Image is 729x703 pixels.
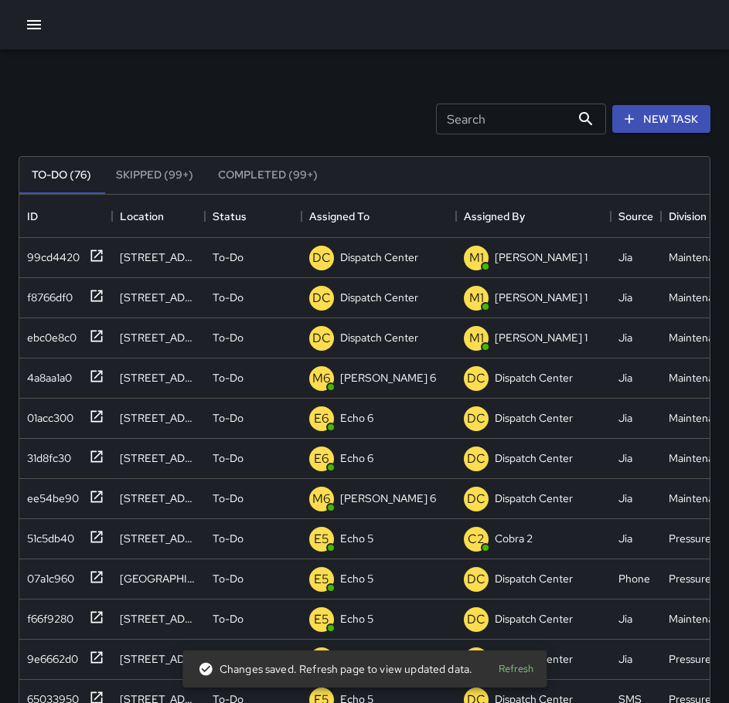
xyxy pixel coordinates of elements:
p: DC [467,409,485,428]
p: E5 [314,610,329,629]
div: Assigned To [301,195,456,238]
div: 9e6662d0 [21,645,78,667]
p: DC [467,369,485,388]
p: DC [312,289,331,307]
p: E6 [314,450,329,468]
div: f8766df0 [21,284,73,305]
button: New Task [612,105,710,134]
div: Source [611,195,661,238]
p: Cobra 2 [495,531,533,546]
p: Dispatch Center [495,450,573,466]
div: f66f9280 [21,605,73,627]
p: [PERSON_NAME] 1 [495,330,588,345]
div: Jia [618,611,632,627]
div: Division [669,195,707,238]
div: Jia [618,651,632,667]
p: Dispatch Center [340,290,418,305]
div: 07a1c960 [21,565,74,586]
p: To-Do [213,410,244,426]
p: To-Do [213,250,244,265]
div: 410 21st Street [120,330,197,345]
div: Jia [618,450,632,466]
p: Echo 5 [340,611,373,627]
button: Refresh [491,657,540,681]
div: ID [19,195,112,238]
div: Assigned By [456,195,611,238]
div: Location [120,195,164,238]
div: ID [27,195,38,238]
div: 465 9th Street [120,651,197,667]
div: 2216 Broadway [120,250,197,265]
div: 1200 Broadway [120,531,197,546]
div: Jia [618,290,632,305]
p: Dispatch Center [495,410,573,426]
div: ee54be90 [21,484,79,506]
div: 447 17th Street [120,410,197,426]
div: Assigned To [309,195,370,238]
div: Jia [618,410,632,426]
div: 2145 Broadway [120,290,197,305]
p: M6 [312,369,331,388]
button: Completed (99+) [206,157,330,194]
p: [PERSON_NAME] 6 [340,370,436,385]
p: Dispatch Center [340,250,418,265]
p: Dispatch Center [495,611,573,627]
div: 409 13th Street [120,611,197,627]
div: Status [205,195,301,238]
p: To-Do [213,330,244,345]
p: M6 [312,490,331,508]
p: To-Do [213,571,244,586]
p: [PERSON_NAME] 1 [495,250,588,265]
div: 51c5db40 [21,525,74,546]
p: E6 [314,409,329,428]
p: E5 [314,530,329,548]
p: Dispatch Center [495,571,573,586]
div: Source [618,195,653,238]
div: 31d8fc30 [21,444,71,466]
p: DC [467,570,485,589]
p: DC [312,329,331,348]
p: M1 [469,289,484,307]
div: 1408 Webster Street [120,450,197,466]
p: DC [467,450,485,468]
p: DC [467,490,485,508]
button: Skipped (99+) [104,157,206,194]
p: To-Do [213,491,244,506]
div: Jia [618,250,632,265]
p: To-Do [213,370,244,385]
p: [PERSON_NAME] 6 [340,491,436,506]
p: DC [467,610,485,629]
div: Jia [618,330,632,345]
p: Echo 6 [340,450,373,466]
p: To-Do [213,450,244,466]
p: Echo 5 [340,531,373,546]
div: 4a8aa1a0 [21,364,72,385]
button: To-Do (76) [19,157,104,194]
div: Jia [618,370,632,385]
div: Status [213,195,247,238]
div: 01acc300 [21,404,73,426]
p: M1 [469,249,484,267]
p: To-Do [213,290,244,305]
div: Assigned By [464,195,525,238]
p: M1 [469,329,484,348]
div: 99cd4420 [21,243,80,265]
div: Phone [618,571,650,586]
div: ebc0e8c0 [21,324,77,345]
div: 326 15th Street [120,491,197,506]
p: To-Do [213,611,244,627]
p: Dispatch Center [495,370,573,385]
p: C2 [468,530,485,548]
p: Echo 6 [340,410,373,426]
div: Jia [618,531,632,546]
p: Echo 5 [340,571,373,586]
div: Location [112,195,205,238]
div: Changes saved. Refresh page to view updated data. [198,655,472,683]
div: Jia [618,491,632,506]
p: Dispatch Center [340,330,418,345]
p: DC [312,249,331,267]
p: To-Do [213,531,244,546]
p: [PERSON_NAME] 1 [495,290,588,305]
p: E5 [314,570,329,589]
p: Dispatch Center [495,491,573,506]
